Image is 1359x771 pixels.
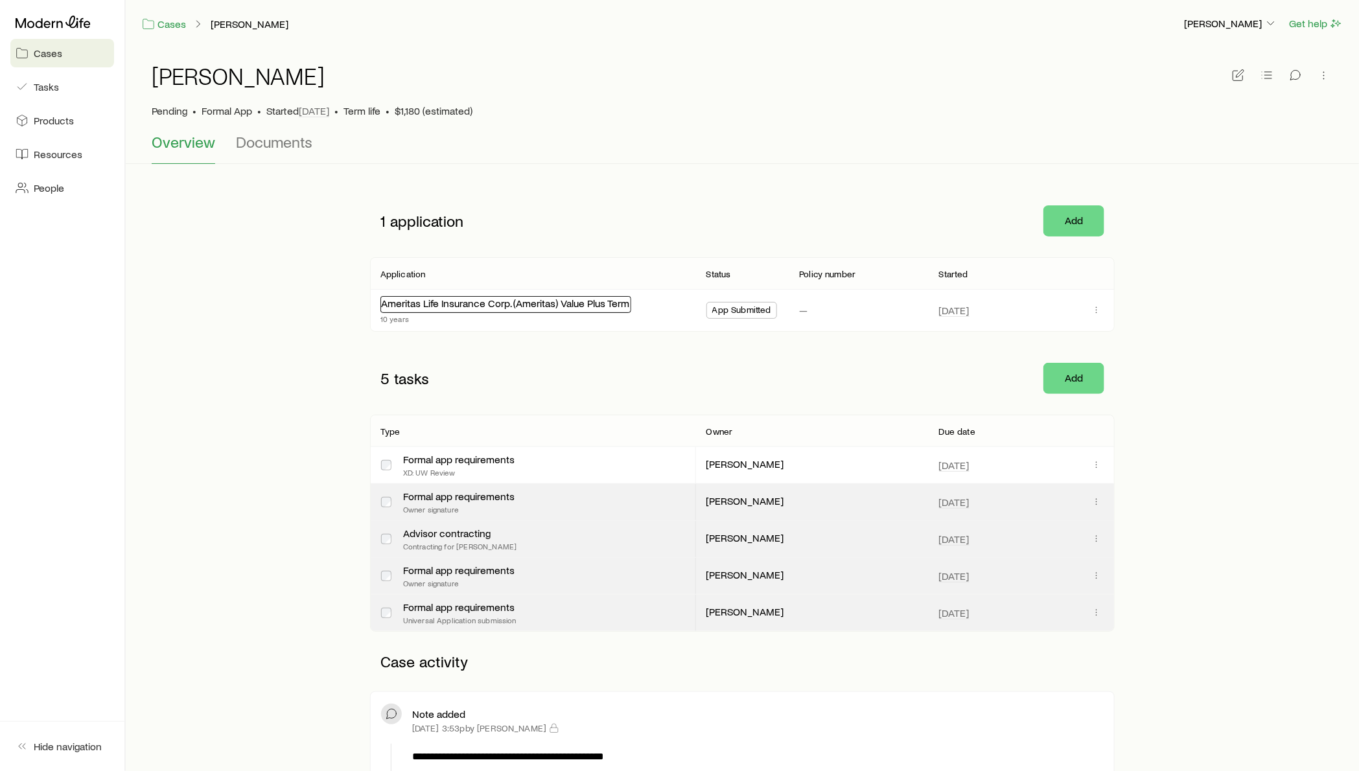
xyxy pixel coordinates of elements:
[10,73,114,101] a: Tasks
[386,104,389,117] span: •
[939,459,970,472] span: [DATE]
[202,104,252,117] span: Formal App
[380,426,401,437] p: Type
[939,570,970,582] span: [DATE]
[403,467,515,478] p: XD: UW Review
[939,269,968,279] p: Started
[152,133,215,151] span: Overview
[412,723,546,733] p: [DATE] 3:53p by [PERSON_NAME]
[403,615,517,625] p: Universal Application submission
[192,104,196,117] span: •
[34,114,74,127] span: Products
[10,39,114,67] a: Cases
[152,63,325,89] h1: [PERSON_NAME]
[257,104,261,117] span: •
[706,426,733,437] p: Owner
[343,104,380,117] span: Term life
[706,269,731,279] p: Status
[34,148,82,161] span: Resources
[403,527,491,540] div: Advisor contracting
[34,181,64,194] span: People
[299,104,329,117] span: [DATE]
[939,496,970,509] span: [DATE]
[152,133,1333,164] div: Case details tabs
[210,18,289,30] button: [PERSON_NAME]
[334,104,338,117] span: •
[706,457,784,473] p: [PERSON_NAME]
[403,601,517,614] p: Formal app requirements
[370,201,1033,240] p: 1 application
[412,708,465,720] p: Note added
[1043,363,1104,394] button: Add
[1043,205,1104,236] button: Add
[10,106,114,135] a: Products
[34,740,102,753] span: Hide navigation
[403,541,517,551] p: Contracting for [PERSON_NAME]
[403,453,515,466] p: Formal app requirements
[1183,16,1278,32] button: [PERSON_NAME]
[706,494,784,510] p: [PERSON_NAME]
[10,732,114,761] button: Hide navigation
[370,642,1115,681] p: Case activity
[236,133,312,151] span: Documents
[380,314,631,324] p: 10 years
[141,17,187,32] a: Cases
[939,426,975,437] p: Due date
[799,304,807,317] p: —
[10,174,114,202] a: People
[939,533,970,546] span: [DATE]
[380,269,426,279] p: Application
[34,80,59,93] span: Tasks
[1184,17,1277,30] p: [PERSON_NAME]
[403,504,515,514] p: Owner signature
[706,568,784,584] p: [PERSON_NAME]
[403,527,491,539] a: Advisor contracting
[939,606,970,619] span: [DATE]
[939,304,970,317] span: [DATE]
[712,305,771,318] span: App Submitted
[799,269,855,279] p: Policy number
[10,140,114,168] a: Resources
[34,47,62,60] span: Cases
[403,578,515,588] p: Owner signature
[152,104,187,117] p: Pending
[370,359,1033,398] p: 5 tasks
[403,490,515,503] p: Formal app requirements
[266,104,329,117] p: Started
[395,104,472,117] span: $1,180 (estimated)
[403,564,515,577] p: Formal app requirements
[381,297,629,309] a: Ameritas Life Insurance Corp. (Ameritas) Value Plus Term
[380,296,631,313] div: Ameritas Life Insurance Corp. (Ameritas) Value Plus Term
[1288,16,1343,31] button: Get help
[706,605,784,621] p: [PERSON_NAME]
[706,531,784,547] p: [PERSON_NAME]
